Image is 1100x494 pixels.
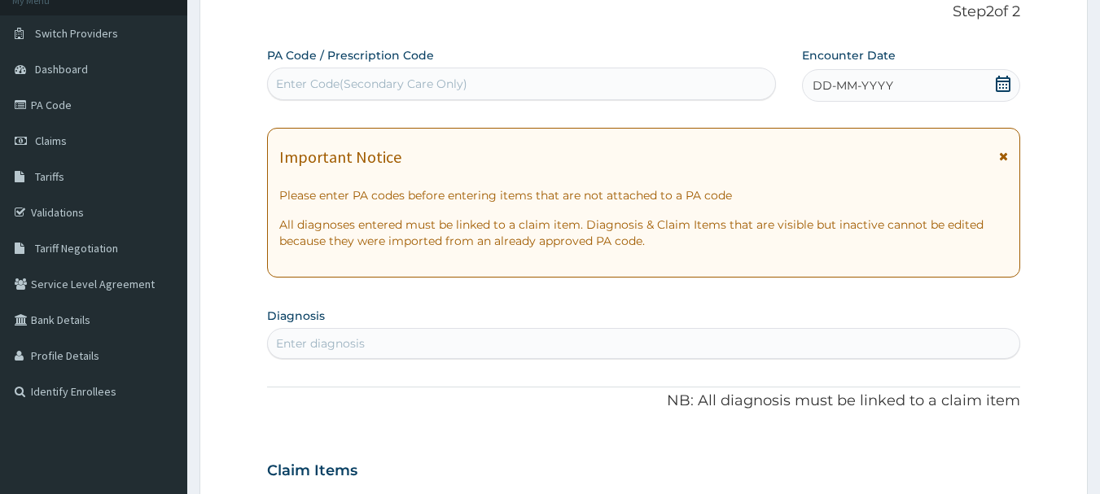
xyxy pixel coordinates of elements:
[267,3,1021,21] p: Step 2 of 2
[35,241,118,256] span: Tariff Negotiation
[35,133,67,148] span: Claims
[267,308,325,324] label: Diagnosis
[267,391,1021,412] p: NB: All diagnosis must be linked to a claim item
[267,462,357,480] h3: Claim Items
[813,77,893,94] span: DD-MM-YYYY
[267,47,434,63] label: PA Code / Prescription Code
[276,76,467,92] div: Enter Code(Secondary Care Only)
[279,187,1009,203] p: Please enter PA codes before entering items that are not attached to a PA code
[279,216,1009,249] p: All diagnoses entered must be linked to a claim item. Diagnosis & Claim Items that are visible bu...
[35,169,64,184] span: Tariffs
[35,62,88,77] span: Dashboard
[279,148,401,166] h1: Important Notice
[802,47,896,63] label: Encounter Date
[35,26,118,41] span: Switch Providers
[276,335,365,352] div: Enter diagnosis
